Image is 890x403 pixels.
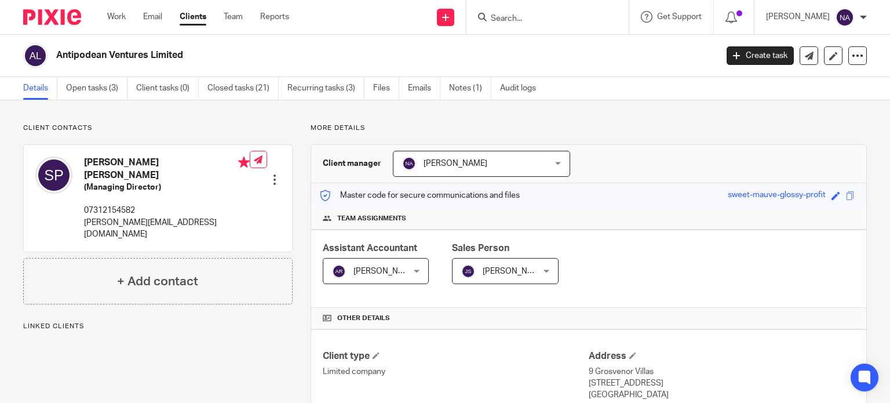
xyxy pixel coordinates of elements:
[323,350,589,362] h4: Client type
[657,13,702,21] span: Get Support
[836,8,854,27] img: svg%3E
[490,14,594,24] input: Search
[238,157,250,168] i: Primary
[287,77,364,100] a: Recurring tasks (3)
[483,267,546,275] span: [PERSON_NAME]
[107,11,126,23] a: Work
[402,157,416,170] img: svg%3E
[727,46,794,65] a: Create task
[84,157,250,181] h4: [PERSON_NAME] [PERSON_NAME]
[84,181,250,193] h5: (Managing Director)
[728,189,826,202] div: sweet-mauve-glossy-profit
[449,77,491,100] a: Notes (1)
[323,244,417,253] span: Assistant Accountant
[408,77,440,100] a: Emails
[180,11,206,23] a: Clients
[589,350,855,362] h4: Address
[373,77,399,100] a: Files
[766,11,830,23] p: [PERSON_NAME]
[589,389,855,401] p: [GEOGRAPHIC_DATA]
[35,157,72,194] img: svg%3E
[84,217,250,241] p: [PERSON_NAME][EMAIL_ADDRESS][DOMAIN_NAME]
[23,9,81,25] img: Pixie
[224,11,243,23] a: Team
[23,322,293,331] p: Linked clients
[23,77,57,100] a: Details
[452,244,509,253] span: Sales Person
[332,264,346,278] img: svg%3E
[323,366,589,377] p: Limited company
[589,377,855,389] p: [STREET_ADDRESS]
[207,77,279,100] a: Closed tasks (21)
[23,43,48,68] img: svg%3E
[589,366,855,377] p: 9 Grosvenor Villas
[56,49,579,61] h2: Antipodean Ventures Limited
[143,11,162,23] a: Email
[461,264,475,278] img: svg%3E
[320,190,520,201] p: Master code for secure communications and files
[337,314,390,323] span: Other details
[117,273,198,291] h4: + Add contact
[23,124,293,133] p: Client contacts
[136,77,199,100] a: Client tasks (0)
[84,205,250,216] p: 07312154582
[500,77,545,100] a: Audit logs
[337,214,406,223] span: Team assignments
[260,11,289,23] a: Reports
[424,159,487,168] span: [PERSON_NAME]
[323,158,381,169] h3: Client manager
[66,77,127,100] a: Open tasks (3)
[311,124,867,133] p: More details
[353,267,417,275] span: [PERSON_NAME]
